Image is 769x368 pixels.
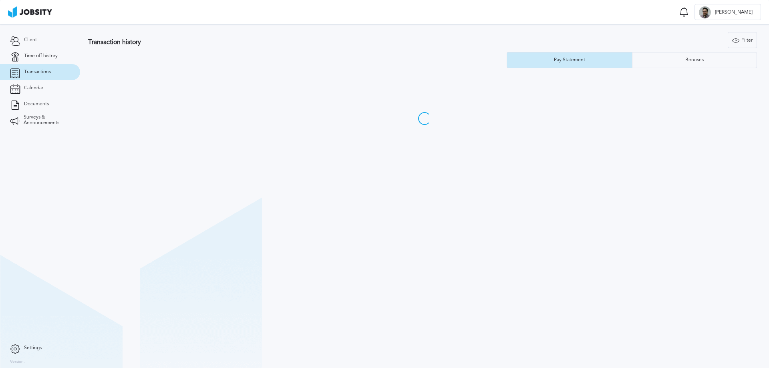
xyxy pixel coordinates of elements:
span: Client [24,37,37,43]
button: D[PERSON_NAME] [695,4,761,20]
span: Documents [24,101,49,107]
button: Filter [728,32,757,48]
span: Settings [24,345,42,351]
span: [PERSON_NAME] [711,10,757,15]
div: Bonuses [681,57,708,63]
button: Pay Statement [507,52,632,68]
span: Calendar [24,85,43,91]
div: Pay Statement [550,57,589,63]
button: Bonuses [632,52,757,68]
span: Surveys & Announcements [24,115,70,126]
img: ab4bad089aa723f57921c736e9817d99.png [8,6,52,18]
h3: Transaction history [88,38,454,46]
label: Version: [10,360,25,364]
div: D [699,6,711,18]
span: Time off history [24,53,58,59]
span: Transactions [24,69,51,75]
